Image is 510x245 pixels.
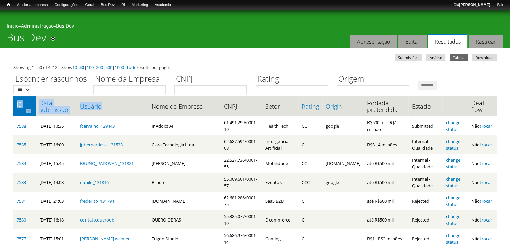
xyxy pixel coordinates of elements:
[298,192,322,210] td: C
[36,135,76,154] td: [DATE] 16:00
[80,160,134,166] a: BRUNO_PADOVAN_131821
[80,123,115,129] a: fcarvalho_129443
[148,96,220,116] th: Nome da Empresa
[51,2,82,8] a: Configurações
[7,22,19,29] a: Início
[364,116,409,135] td: R$500 mil - R$1 milhão
[80,179,109,185] a: danilo_131816
[87,64,94,70] a: 100
[469,35,503,48] a: Rastrear
[128,2,151,8] a: Marketing
[322,116,364,135] td: google
[17,160,26,166] a: 7584
[17,142,26,148] a: 7585
[364,210,409,229] td: até R$500 mil
[221,210,262,229] td: 55.385.077/0001-19
[426,54,445,61] a: Análise
[7,2,10,7] span: Início
[79,64,84,70] a: 50
[13,64,497,71] div: Showing 1 - 50 of 4212. Show | | | | | | results per page.
[93,73,170,85] label: Nome da Empresa
[221,154,262,173] td: 22.527.736/0001-55
[262,192,298,210] td: SaaS B2B
[364,192,409,210] td: até R$500 mil
[446,213,460,226] a: change status
[80,198,114,204] a: frederico_131794
[97,2,118,8] a: Bus Dev
[408,173,442,192] td: Internal - Qualidade
[221,192,262,210] td: 62.681.286/0001-75
[364,96,409,116] th: Rodada pretendida
[395,54,422,61] a: Submissões
[468,210,497,229] td: Não
[322,173,364,192] td: google
[256,73,332,85] label: Rating
[408,135,442,154] td: Internal - Qualidade
[446,195,460,207] a: change status
[148,135,220,154] td: Clara Tecnologia Ltda
[36,116,76,135] td: [DATE] 10:35
[468,192,497,210] td: Não
[446,176,460,189] a: change status
[446,119,460,132] a: change status
[472,54,497,61] a: Download
[262,135,298,154] td: Inteligencia Artificial
[80,217,117,223] a: contato.queroob...
[326,103,360,110] a: Origin
[262,173,298,192] td: Eventos
[126,64,137,70] a: Tudo
[36,210,76,229] td: [DATE] 16:18
[262,210,298,229] td: E-commerce
[56,22,74,29] a: Bus Dev
[14,2,51,8] a: Adicionar empresa
[398,35,427,48] a: Editar
[148,192,220,210] td: [DOMAIN_NAME]
[221,173,262,192] td: 55.009.601/0001-57
[96,64,103,70] a: 200
[364,154,409,173] td: até R$500 mil
[468,96,497,116] th: Deal flow
[408,210,442,229] td: Rejected
[298,116,322,135] td: CC
[479,179,492,185] a: trocar
[36,154,76,173] td: [DATE] 15:45
[479,160,492,166] a: trocar
[298,154,322,173] td: CC
[81,2,97,8] a: Geral
[450,54,468,61] a: Tabela
[479,123,492,129] a: trocar
[408,154,442,173] td: Internal - Qualidade
[322,154,364,173] td: [DOMAIN_NAME]
[468,154,497,173] td: Não
[364,173,409,192] td: até R$500 mil
[13,73,89,85] label: Esconder rascunhos
[262,154,298,173] td: Mobilidade
[7,31,46,48] h1: Bus Dev
[450,2,493,8] a: Olá[PERSON_NAME]
[221,96,262,116] th: CNPJ
[115,64,124,70] a: 1000
[151,2,174,8] a: Academia
[408,96,442,116] th: Estado
[446,157,460,170] a: change status
[21,22,54,29] a: Administração
[428,34,467,48] a: Resultados
[262,116,298,135] td: HealthTech
[479,142,492,148] a: trocar
[298,210,322,229] td: C
[148,210,220,229] td: QUERO OBRAS
[39,100,73,113] a: Data submissão
[364,135,409,154] td: R$3 - 4 milhões
[80,236,135,242] a: [PERSON_NAME].weimer_...
[468,116,497,135] td: Não
[3,2,14,8] a: Início
[80,142,123,148] a: jpbernardesa_131533
[72,64,77,70] a: 10
[468,173,497,192] td: Não
[17,198,26,204] a: 7581
[459,3,490,7] strong: [PERSON_NAME]
[17,123,26,129] a: 7588
[36,192,76,210] td: [DATE] 21:03
[408,116,442,135] td: Submitted
[298,173,322,192] td: CCC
